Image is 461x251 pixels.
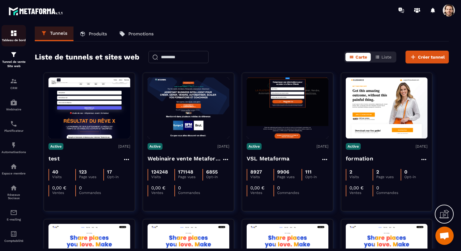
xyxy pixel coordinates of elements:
[151,185,166,191] p: 0,00 €
[247,143,262,150] p: Active
[2,46,26,73] a: formationformationTunnel de vente Site web
[381,55,391,59] span: Liste
[2,116,26,137] a: schedulerschedulerPlanificateur
[10,30,17,37] img: formation
[148,143,163,150] p: Active
[128,31,154,37] p: Promotions
[435,227,454,245] div: Ouvrir le chat
[151,175,174,179] p: Visits
[10,51,17,58] img: formation
[79,175,103,179] p: Page vues
[10,163,17,170] img: automations
[217,144,229,149] p: [DATE]
[10,209,17,216] img: email
[10,77,17,85] img: formation
[376,191,399,195] p: Commandes
[107,169,112,175] p: 17
[2,172,26,175] p: Espace membre
[79,185,82,191] p: 0
[48,77,130,138] img: image
[277,185,280,191] p: 0
[2,137,26,158] a: automationsautomationsAutomatisations
[178,185,181,191] p: 0
[346,143,361,150] p: Active
[376,185,379,191] p: 0
[10,184,17,192] img: social-network
[349,185,364,191] p: 0,00 €
[48,143,63,150] p: Active
[52,169,58,175] p: 40
[2,129,26,132] p: Planificateur
[277,169,289,175] p: 9906
[250,191,273,195] p: Ventes
[113,27,160,41] a: Promotions
[52,191,75,195] p: Ventes
[10,230,17,238] img: accountant
[178,175,202,179] p: Page vues
[406,51,449,63] button: Créer tunnel
[247,154,290,163] h4: VSL Metaforma
[151,191,174,195] p: Ventes
[206,175,229,179] p: Opt-in
[107,175,130,179] p: Opt-in
[148,77,229,138] img: image
[79,169,87,175] p: 123
[151,169,168,175] p: 124248
[346,77,427,138] img: image
[79,191,102,195] p: Commandes
[356,55,367,59] span: Carte
[10,142,17,149] img: automations
[250,175,273,179] p: Visits
[178,169,193,175] p: 171148
[345,53,371,61] button: Carte
[247,77,328,138] img: image
[206,169,218,175] p: 6855
[2,73,26,94] a: formationformationCRM
[277,175,301,179] p: Page vues
[376,175,400,179] p: Page vues
[35,51,139,63] h2: Liste de tunnels et sites web
[2,180,26,204] a: social-networksocial-networkRéseaux Sociaux
[148,154,222,163] h4: Webinaire vente Metaforma
[404,169,407,175] p: 0
[35,27,73,41] a: Tunnels
[346,154,373,163] h4: formation
[349,169,352,175] p: 2
[404,175,427,179] p: Opt-in
[10,99,17,106] img: automations
[9,5,63,16] img: logo
[2,60,26,68] p: Tunnel de vente Site web
[416,144,427,149] p: [DATE]
[2,226,26,247] a: accountantaccountantComptabilité
[371,53,395,61] button: Liste
[52,175,75,179] p: Visits
[48,154,60,163] h4: test
[2,25,26,46] a: formationformationTableau de bord
[2,204,26,226] a: emailemailE-mailing
[2,239,26,242] p: Comptabilité
[2,193,26,200] p: Réseaux Sociaux
[178,191,201,195] p: Commandes
[2,38,26,42] p: Tableau de bord
[118,144,130,149] p: [DATE]
[2,150,26,154] p: Automatisations
[349,175,373,179] p: Visits
[52,185,66,191] p: 0,00 €
[2,86,26,90] p: CRM
[10,120,17,127] img: scheduler
[250,185,265,191] p: 0,00 €
[418,54,445,60] span: Créer tunnel
[305,169,312,175] p: 111
[2,108,26,111] p: Webinaire
[250,169,262,175] p: 8927
[277,191,300,195] p: Commandes
[316,144,328,149] p: [DATE]
[50,30,67,36] p: Tunnels
[2,218,26,221] p: E-mailing
[2,158,26,180] a: automationsautomationsEspace membre
[89,31,107,37] p: Produits
[305,175,328,179] p: Opt-in
[73,27,113,41] a: Produits
[349,191,373,195] p: Ventes
[376,169,379,175] p: 2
